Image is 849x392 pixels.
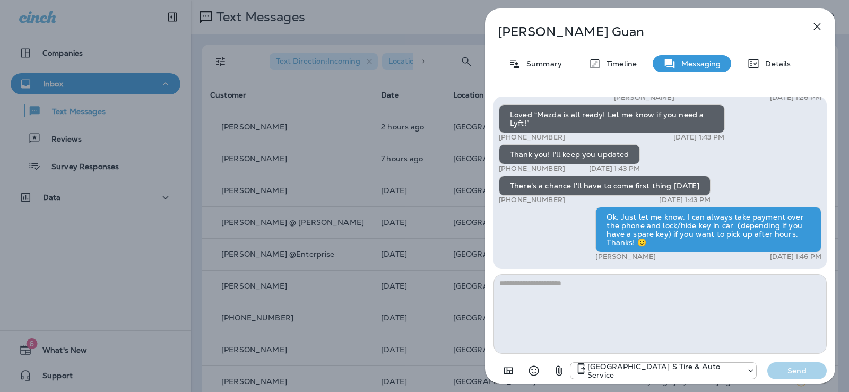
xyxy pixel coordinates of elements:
[570,362,756,379] div: +1 (301) 975-0024
[770,252,821,261] p: [DATE] 1:46 PM
[499,133,565,142] p: [PHONE_NUMBER]
[770,93,821,102] p: [DATE] 1:26 PM
[673,133,725,142] p: [DATE] 1:43 PM
[676,59,721,68] p: Messaging
[587,362,741,379] p: [GEOGRAPHIC_DATA] S Tire & Auto Service
[595,207,821,252] div: Ok. Just let me know. I can always take payment over the phone and lock/hide key in car (dependin...
[523,360,544,381] button: Select an emoji
[499,164,565,173] p: [PHONE_NUMBER]
[499,104,725,133] div: Loved “Mazda is all ready! Let me know if you need a Lyft!”
[760,59,791,68] p: Details
[499,144,640,164] div: Thank you! I'll keep you updated
[601,59,637,68] p: Timeline
[589,164,640,173] p: [DATE] 1:43 PM
[499,196,565,204] p: [PHONE_NUMBER]
[498,24,787,39] p: [PERSON_NAME] Guan
[498,360,519,381] button: Add in a premade template
[614,93,674,102] p: [PERSON_NAME]
[659,196,711,204] p: [DATE] 1:43 PM
[499,176,711,196] div: There's a chance I'll have to come first thing [DATE]
[595,252,656,261] p: [PERSON_NAME]
[521,59,562,68] p: Summary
